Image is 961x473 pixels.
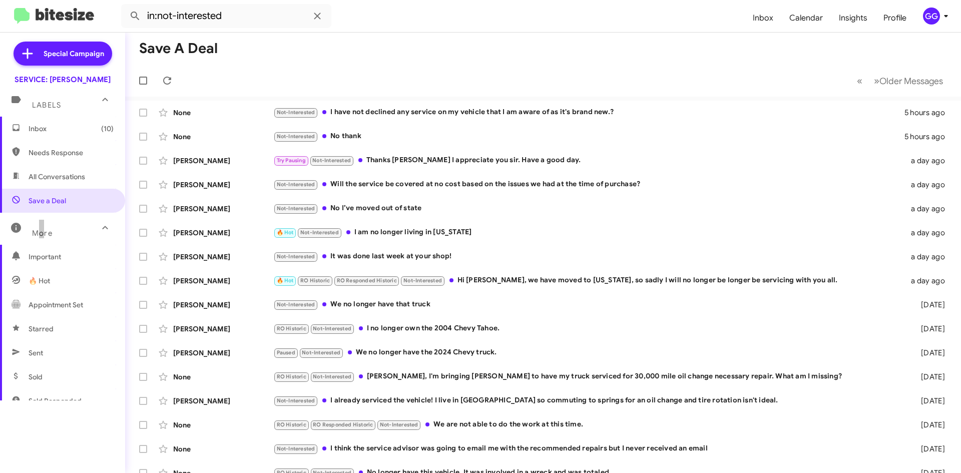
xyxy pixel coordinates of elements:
[29,300,83,310] span: Appointment Set
[32,101,61,110] span: Labels
[273,371,905,382] div: [PERSON_NAME], I'm bringing [PERSON_NAME] to have my truck serviced for 30,000 mile oil change ne...
[273,419,905,430] div: We are not able to do the work at this time.
[29,324,54,334] span: Starred
[173,420,273,430] div: None
[851,71,868,91] button: Previous
[173,348,273,358] div: [PERSON_NAME]
[173,252,273,262] div: [PERSON_NAME]
[273,251,905,262] div: It was done last week at your shop!
[745,4,781,33] a: Inbox
[879,76,943,87] span: Older Messages
[273,275,905,286] div: Hi [PERSON_NAME], we have moved to [US_STATE], so sadly I will no longer be longer be servicing w...
[173,396,273,406] div: [PERSON_NAME]
[905,444,953,454] div: [DATE]
[173,228,273,238] div: [PERSON_NAME]
[277,109,315,116] span: Not-Interested
[277,133,315,140] span: Not-Interested
[277,445,315,452] span: Not-Interested
[277,181,315,188] span: Not-Interested
[273,227,905,238] div: I am no longer living in [US_STATE]
[173,108,273,118] div: None
[313,373,351,380] span: Not-Interested
[101,124,114,134] span: (10)
[273,299,905,310] div: We no longer have that truck
[173,156,273,166] div: [PERSON_NAME]
[905,372,953,382] div: [DATE]
[277,397,315,404] span: Not-Interested
[851,71,949,91] nav: Page navigation example
[313,421,373,428] span: RO Responded Historic
[380,421,418,428] span: Not-Interested
[914,8,950,25] button: GG
[905,396,953,406] div: [DATE]
[29,372,43,382] span: Sold
[173,444,273,454] div: None
[905,348,953,358] div: [DATE]
[29,148,114,158] span: Needs Response
[273,443,905,454] div: I think the service advisor was going to email me with the recommended repairs but I never receiv...
[29,276,50,286] span: 🔥 Hot
[904,108,953,118] div: 5 hours ago
[923,8,940,25] div: GG
[868,71,949,91] button: Next
[831,4,875,33] a: Insights
[904,132,953,142] div: 5 hours ago
[273,347,905,358] div: We no longer have the 2024 Chevy truck.
[273,155,905,166] div: Thanks [PERSON_NAME] I appreciate you sir. Have a good day.
[905,180,953,190] div: a day ago
[173,180,273,190] div: [PERSON_NAME]
[29,124,114,134] span: Inbox
[302,349,340,356] span: Not-Interested
[403,277,442,284] span: Not-Interested
[781,4,831,33] a: Calendar
[29,348,43,358] span: Sent
[15,75,111,85] div: SERVICE: [PERSON_NAME]
[905,324,953,334] div: [DATE]
[905,228,953,238] div: a day ago
[32,229,53,238] span: More
[273,179,905,190] div: Will the service be covered at no cost based on the issues we had at the time of purchase?
[277,277,294,284] span: 🔥 Hot
[273,131,904,142] div: No thank
[44,49,104,59] span: Special Campaign
[277,229,294,236] span: 🔥 Hot
[139,41,218,57] h1: Save a Deal
[300,229,339,236] span: Not-Interested
[277,349,295,356] span: Paused
[857,75,862,87] span: «
[173,324,273,334] div: [PERSON_NAME]
[277,373,306,380] span: RO Historic
[29,252,114,262] span: Important
[277,421,306,428] span: RO Historic
[874,75,879,87] span: »
[905,204,953,214] div: a day ago
[173,132,273,142] div: None
[173,372,273,382] div: None
[905,420,953,430] div: [DATE]
[875,4,914,33] a: Profile
[29,396,82,406] span: Sold Responded
[313,325,351,332] span: Not-Interested
[905,156,953,166] div: a day ago
[337,277,397,284] span: RO Responded Historic
[905,300,953,310] div: [DATE]
[905,276,953,286] div: a day ago
[173,204,273,214] div: [PERSON_NAME]
[300,277,330,284] span: RO Historic
[312,157,351,164] span: Not-Interested
[277,301,315,308] span: Not-Interested
[273,203,905,214] div: No I’ve moved out of state
[277,205,315,212] span: Not-Interested
[121,4,331,28] input: Search
[29,196,66,206] span: Save a Deal
[905,252,953,262] div: a day ago
[277,157,306,164] span: Try Pausing
[14,42,112,66] a: Special Campaign
[277,253,315,260] span: Not-Interested
[273,323,905,334] div: I no longer own the 2004 Chevy Tahoe.
[173,300,273,310] div: [PERSON_NAME]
